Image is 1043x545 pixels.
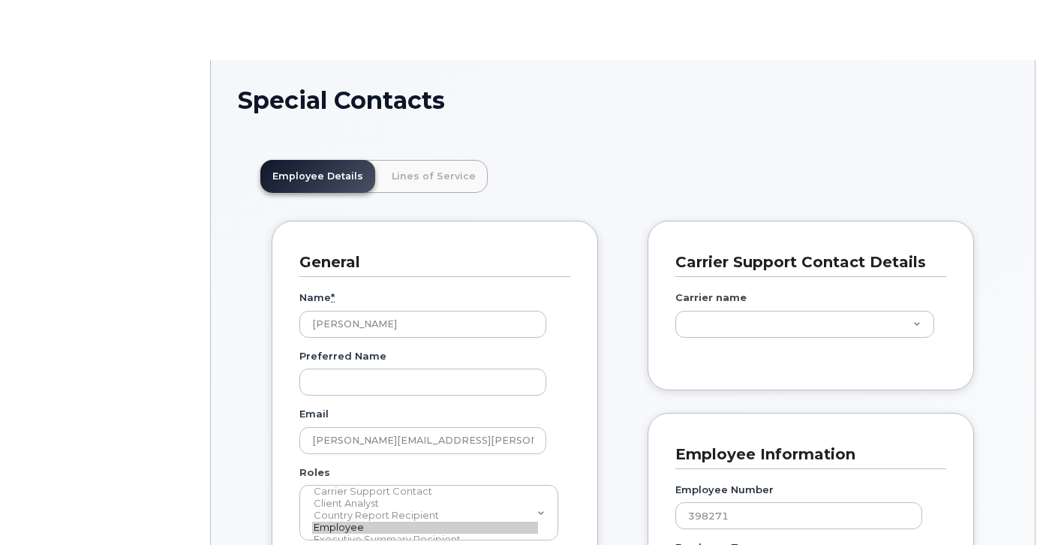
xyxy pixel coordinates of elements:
h3: Employee Information [675,444,935,465]
label: Name [299,291,335,305]
h3: Carrier Support Contact Details [675,252,935,272]
label: Employee Number [675,483,774,497]
option: Employee [312,522,538,534]
option: Country Report Recipient [312,510,538,522]
a: Lines of Service [380,160,488,193]
label: Preferred Name [299,349,386,363]
h1: Special Contacts [238,87,1008,113]
label: Carrier name [675,291,747,305]
option: Client Analyst [312,498,538,510]
a: Employee Details [260,160,375,193]
label: Email [299,407,329,421]
abbr: required [331,291,335,303]
label: Roles [299,465,330,480]
h3: General [299,252,559,272]
option: Carrier Support Contact [312,486,538,498]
